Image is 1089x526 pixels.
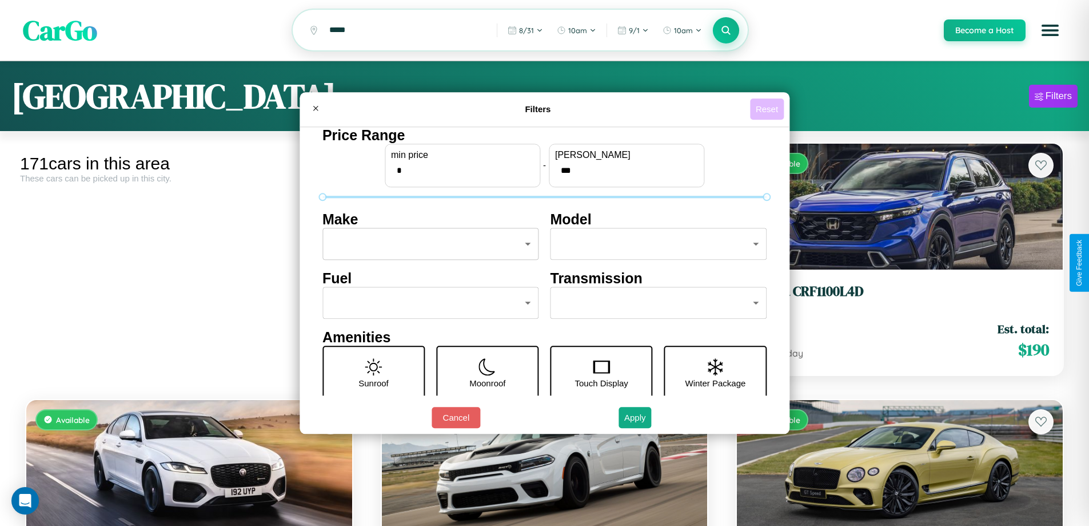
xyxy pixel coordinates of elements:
span: 10am [568,26,587,35]
button: Cancel [432,407,480,428]
button: Open menu [1034,14,1066,46]
span: Est. total: [998,321,1049,337]
label: [PERSON_NAME] [555,150,698,160]
div: Filters [1046,90,1072,102]
div: 171 cars in this area [20,154,358,173]
button: Reset [750,98,784,120]
button: Apply [619,407,652,428]
h4: Fuel [322,270,539,287]
p: - [543,157,546,173]
span: Available [56,415,90,425]
button: Become a Host [944,19,1026,41]
div: Give Feedback [1075,240,1083,286]
button: 8/31 [502,21,549,39]
p: Touch Display [575,375,628,391]
h4: Amenities [322,329,767,346]
button: 10am [551,21,602,39]
h4: Filters [326,104,750,114]
button: Filters [1029,85,1078,108]
button: 9/1 [612,21,655,39]
span: 9 / 1 [629,26,640,35]
h1: [GEOGRAPHIC_DATA] [11,73,336,120]
span: $ 190 [1018,338,1049,361]
div: These cars can be picked up in this city. [20,173,358,183]
p: Winter Package [685,375,746,391]
p: Sunroof [358,375,389,391]
span: CarGo [23,11,97,49]
button: 10am [657,21,708,39]
p: Moonroof [469,375,505,391]
h4: Transmission [551,270,767,287]
div: Open Intercom Messenger [11,487,39,515]
span: 8 / 31 [519,26,534,35]
h4: Make [322,211,539,228]
span: / day [779,347,803,359]
a: Honda CRF1100L4D2024 [751,283,1049,311]
h4: Model [551,211,767,228]
h3: Honda CRF1100L4D [751,283,1049,300]
label: min price [391,150,534,160]
span: 10am [674,26,693,35]
h4: Price Range [322,127,767,144]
